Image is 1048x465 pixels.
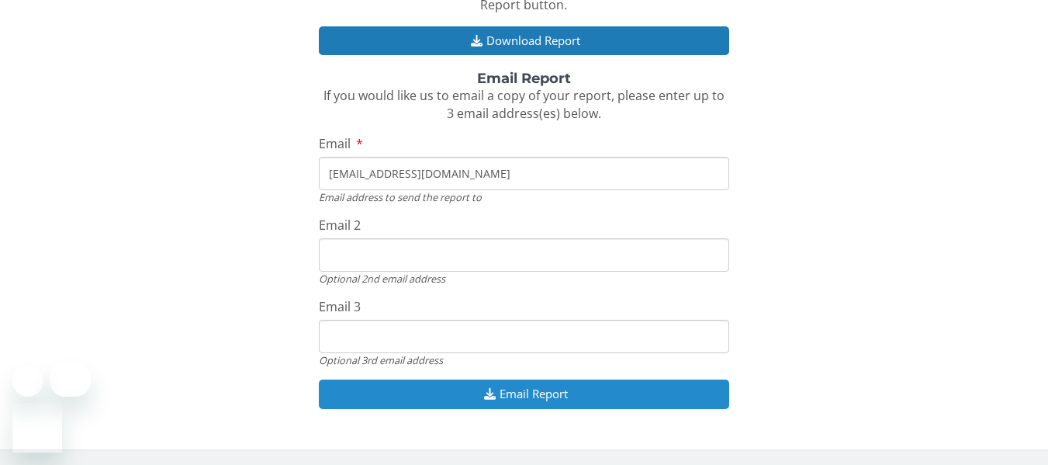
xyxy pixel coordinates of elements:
span: Email 3 [319,298,361,315]
span: If you would like us to email a copy of your report, please enter up to 3 email address(es) below. [323,87,725,122]
strong: Email Report [477,70,571,87]
div: Optional 3rd email address [319,353,728,367]
div: Email address to send the report to [319,190,728,204]
iframe: Close message [12,366,43,397]
div: Optional 2nd email address [319,272,728,286]
span: Email [319,135,351,152]
span: Email 2 [319,217,361,234]
button: Download Report [319,26,728,55]
button: Email Report [319,380,728,408]
iframe: Message from company [50,363,91,397]
iframe: Button to launch messaging window [12,403,62,453]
